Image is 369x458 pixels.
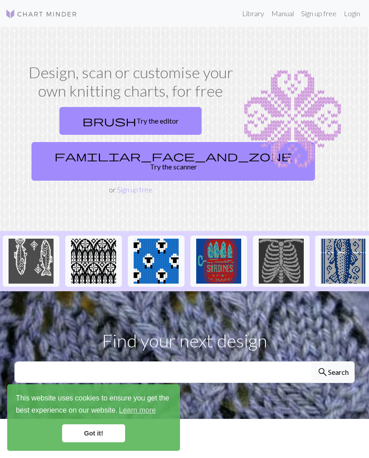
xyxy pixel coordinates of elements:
img: New Piskel-1.png (2).png [259,239,304,284]
img: Chart example [244,63,341,175]
button: tracery [65,236,122,287]
a: fishies :) [3,256,59,264]
a: Sign up free [117,185,153,194]
a: Try the scanner [31,142,315,181]
img: Logo [5,9,77,19]
a: Sheep socks [128,256,184,264]
a: Sardines in a can [190,256,247,264]
img: Sardines in a can [196,239,241,284]
span: search [317,366,328,378]
span: familiar_face_and_zone [54,150,292,162]
a: Manual [268,4,297,22]
h1: Design, scan or customise your own knitting charts, for free [28,63,233,100]
button: Sardines in a can [190,236,247,287]
a: New Piskel-1.png (2).png [253,256,310,264]
a: learn more about cookies [117,404,157,417]
span: This website uses cookies to ensure you get the best experience on our website. [16,393,171,417]
img: fish prac [321,239,366,284]
button: New Piskel-1.png (2).png [253,236,310,287]
a: dismiss cookie message [62,424,125,442]
img: Sheep socks [134,239,179,284]
a: Try the editor [59,107,202,135]
div: or [28,103,233,195]
span: brush [82,115,136,127]
div: cookieconsent [7,384,180,451]
button: Search [311,361,355,383]
a: Login [340,4,364,22]
a: Sign up free [297,4,340,22]
a: Library [238,4,268,22]
button: Sheep socks [128,236,184,287]
img: fishies :) [9,239,54,284]
button: fishies :) [3,236,59,287]
a: tracery [65,256,122,264]
img: tracery [71,239,116,284]
p: Find your next design [14,327,355,354]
